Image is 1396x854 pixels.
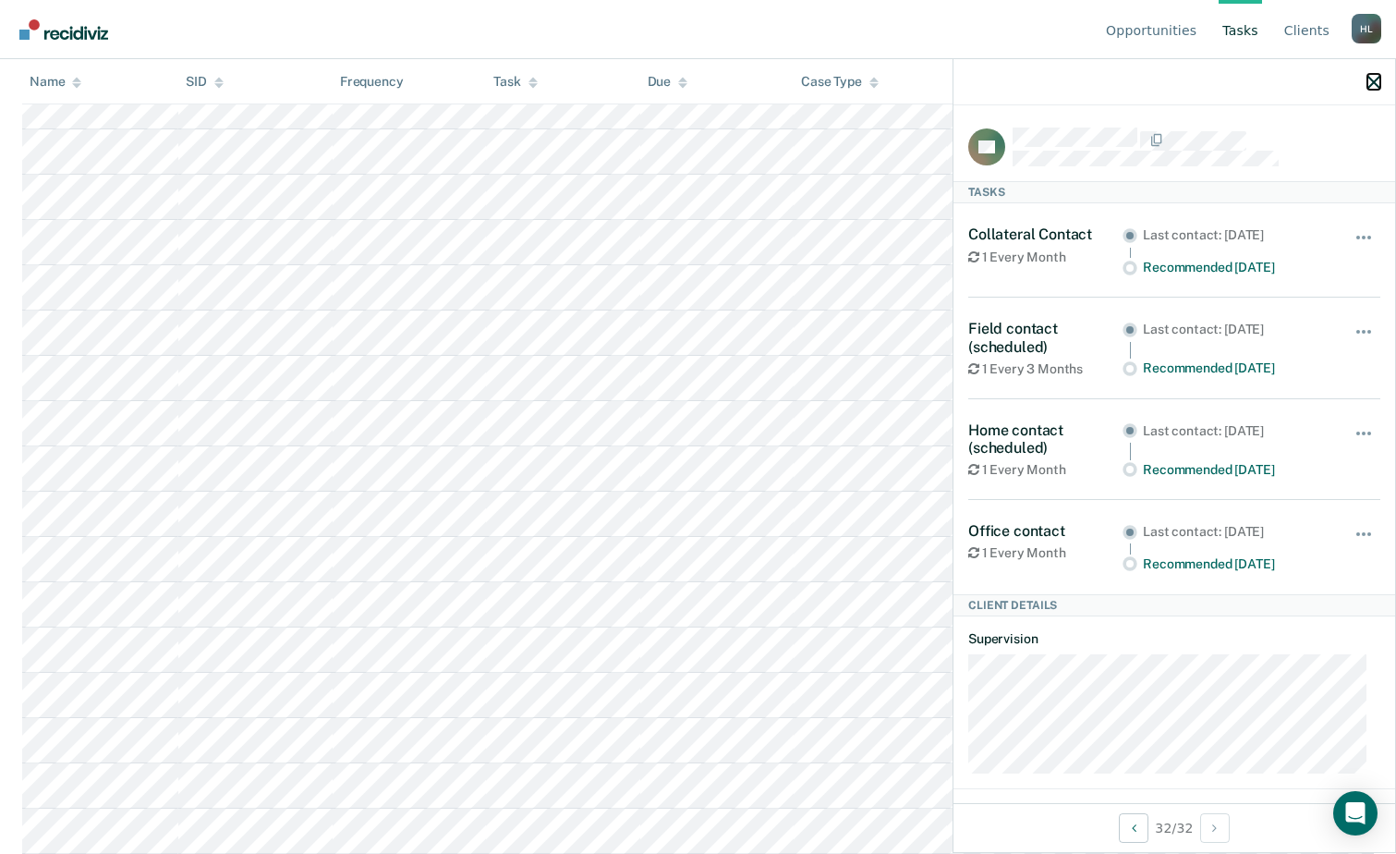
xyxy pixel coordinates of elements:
[1119,813,1148,843] button: Previous Client
[1143,360,1329,376] div: Recommended [DATE]
[19,19,108,40] img: Recidiviz
[1143,322,1329,337] div: Last contact: [DATE]
[968,421,1123,457] div: Home contact (scheduled)
[968,522,1123,540] div: Office contact
[1352,14,1381,43] button: Profile dropdown button
[953,803,1395,852] div: 32 / 32
[493,74,537,90] div: Task
[1333,791,1378,836] div: Open Intercom Messenger
[340,74,404,90] div: Frequency
[968,226,1123,243] div: Collateral Contact
[1143,260,1329,275] div: Recommended [DATE]
[953,181,1395,203] div: Tasks
[968,462,1123,478] div: 1 Every Month
[968,250,1123,265] div: 1 Every Month
[1143,423,1329,439] div: Last contact: [DATE]
[968,631,1380,647] dt: Supervision
[953,594,1395,616] div: Client Details
[801,74,879,90] div: Case Type
[1143,524,1329,540] div: Last contact: [DATE]
[968,320,1123,355] div: Field contact (scheduled)
[1200,813,1230,843] button: Next Client
[186,74,224,90] div: SID
[968,545,1123,561] div: 1 Every Month
[968,361,1123,377] div: 1 Every 3 Months
[1352,14,1381,43] div: H L
[648,74,688,90] div: Due
[1143,462,1329,478] div: Recommended [DATE]
[30,74,81,90] div: Name
[1143,556,1329,572] div: Recommended [DATE]
[1143,227,1329,243] div: Last contact: [DATE]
